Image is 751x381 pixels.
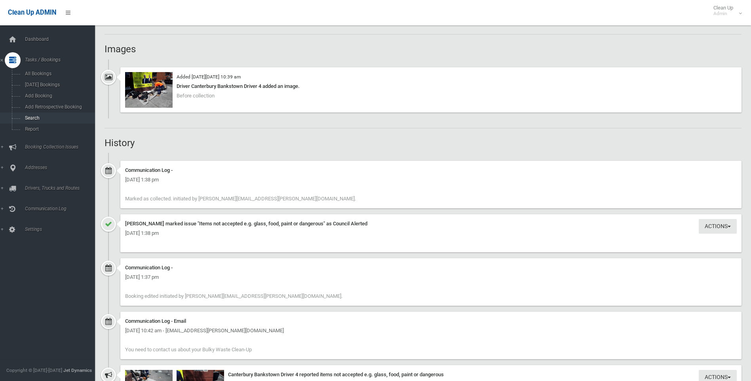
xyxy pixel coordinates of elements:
[23,115,94,121] span: Search
[125,229,737,238] div: [DATE] 1:38 pm
[6,368,62,373] span: Copyright © [DATE]-[DATE]
[63,368,92,373] strong: Jet Dynamics
[125,293,342,299] span: Booking edited initiated by [PERSON_NAME][EMAIL_ADDRESS][PERSON_NAME][DOMAIN_NAME].
[23,185,101,191] span: Drivers, Trucks and Routes
[125,326,737,335] div: [DATE] 10:42 am - [EMAIL_ADDRESS][PERSON_NAME][DOMAIN_NAME]
[709,5,741,17] span: Clean Up
[125,370,737,379] div: Canterbury Bankstown Driver 4 reported items not accepted e.g. glass, food, paint or dangerous
[125,219,737,229] div: [PERSON_NAME] marked issue "Items not accepted e.g. glass, food, paint or dangerous" as Council A...
[23,93,94,99] span: Add Booking
[125,196,356,202] span: Marked as collected. initiated by [PERSON_NAME][EMAIL_ADDRESS][PERSON_NAME][DOMAIN_NAME].
[105,44,741,54] h2: Images
[177,74,241,80] small: Added [DATE][DATE] 10:39 am
[177,93,215,99] span: Before collection
[23,144,101,150] span: Booking Collection Issues
[699,219,737,234] button: Actions
[105,138,741,148] h2: History
[23,206,101,211] span: Communication Log
[8,9,56,16] span: Clean Up ADMIN
[23,57,101,63] span: Tasks / Bookings
[125,72,173,108] img: 2025-10-0310.38.546507744743684243008.jpg
[125,175,737,185] div: [DATE] 1:38 pm
[125,316,737,326] div: Communication Log - Email
[125,272,737,282] div: [DATE] 1:37 pm
[23,227,101,232] span: Settings
[23,71,94,76] span: All Bookings
[23,104,94,110] span: Add Retrospective Booking
[713,11,733,17] small: Admin
[125,82,737,91] div: Driver Canterbury Bankstown Driver 4 added an image.
[23,165,101,170] span: Addresses
[125,347,252,352] span: You need to contact us about your Bulky Waste Clean-Up
[125,263,737,272] div: Communication Log -
[125,166,737,175] div: Communication Log -
[23,126,94,132] span: Report
[23,36,101,42] span: Dashboard
[23,82,94,88] span: [DATE] Bookings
